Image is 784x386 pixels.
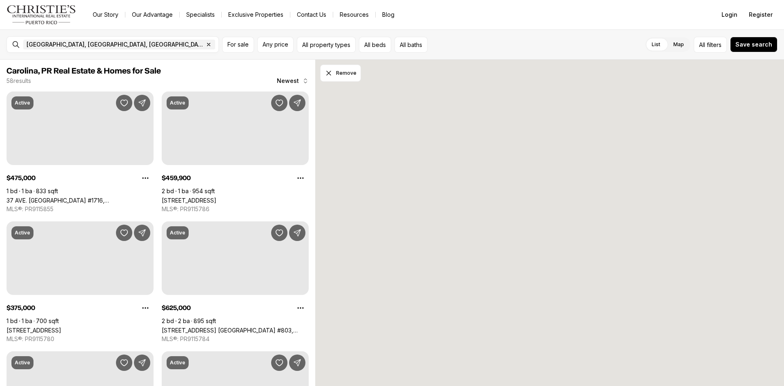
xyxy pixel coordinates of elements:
button: All baths [394,37,428,53]
a: 37 AVE. ISLA VERDE #1716, CAROLINA PR, 00979 [7,197,154,204]
button: Save search [730,37,777,52]
button: Save Property: 5757 AVE. ISLA VERDE #803 [271,225,287,241]
p: Active [170,230,185,236]
button: Property options [292,170,309,186]
span: Any price [263,41,288,48]
span: Carolina, PR Real Estate & Homes for Sale [7,67,161,75]
p: 58 results [7,78,31,84]
button: Allfilters [694,37,727,53]
button: All beds [359,37,391,53]
button: Contact Us [290,9,333,20]
label: Map [667,37,690,52]
span: Login [722,11,737,18]
button: All property types [297,37,356,53]
span: Register [749,11,773,18]
a: 1 CALLE AMAPOLA #11A, CAROLINA PR, 00979 [162,197,216,204]
button: Save Property: 4123 ISLA VERDE AVE #201 [116,225,132,241]
a: Our Advantage [125,9,179,20]
button: Login [717,7,742,23]
p: Active [170,100,185,106]
button: Save Property: G4 7TH ST., CASTELLANA GARDENS DEV. [271,355,287,371]
p: Active [15,100,30,106]
button: Property options [137,300,154,316]
a: Our Story [86,9,125,20]
a: 4123 ISLA VERDE AVE #201, CAROLINA PR, 00979 [7,327,61,334]
button: Property options [292,300,309,316]
span: [GEOGRAPHIC_DATA], [GEOGRAPHIC_DATA], [GEOGRAPHIC_DATA] [27,41,204,48]
span: All [699,40,705,49]
button: Dismiss drawing [320,65,361,82]
a: Exclusive Properties [222,9,290,20]
span: filters [707,40,722,49]
button: Save Property: 4633 Ave Isla Verde COND CASTILLO DEL MAR #201 [116,355,132,371]
button: Save Property: 37 AVE. ISLA VERDE #1716 [116,95,132,111]
button: Any price [257,37,294,53]
button: Property options [137,170,154,186]
label: List [645,37,667,52]
button: Newest [272,73,314,89]
p: Active [15,359,30,366]
button: Register [744,7,777,23]
p: Active [15,230,30,236]
p: Active [170,359,185,366]
a: Blog [376,9,401,20]
span: For sale [227,41,249,48]
button: For sale [222,37,254,53]
a: 5757 AVE. ISLA VERDE #803, CAROLINA PR, 00979 [162,327,309,334]
a: Resources [333,9,375,20]
a: Specialists [180,9,221,20]
span: Save search [735,41,772,48]
button: Save Property: 1 CALLE AMAPOLA #11A [271,95,287,111]
span: Newest [277,78,299,84]
img: logo [7,5,76,25]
